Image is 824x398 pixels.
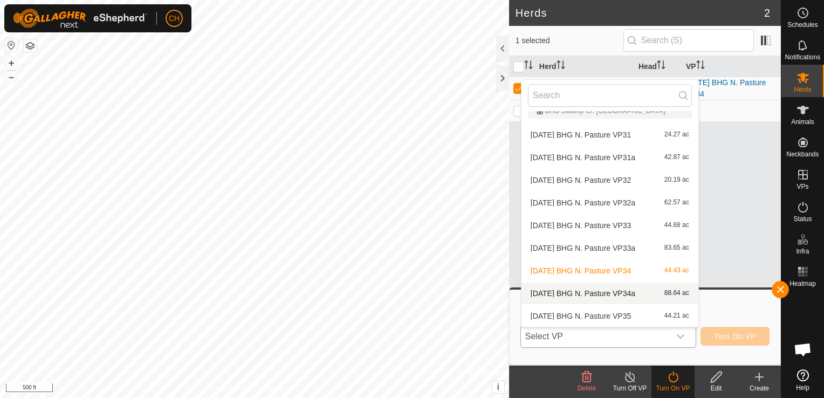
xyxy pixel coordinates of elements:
[664,176,689,184] span: 20.19 ac
[537,108,683,114] div: BHG Swamp Cr. [GEOGRAPHIC_DATA]
[13,9,148,28] img: Gallagher Logo
[796,248,809,255] span: Infra
[781,365,824,395] a: Help
[521,192,698,214] li: 2025-10-05 BHG N. Pasture VP32a
[651,383,695,393] div: Turn On VP
[657,62,665,71] p-sorticon: Activate to sort
[521,237,698,259] li: 2025-10-10 BHG N. Pasture VP33a
[5,39,18,52] button: Reset Map
[212,384,252,394] a: Privacy Policy
[787,22,818,28] span: Schedules
[793,216,812,222] span: Status
[738,383,781,393] div: Create
[664,154,689,161] span: 42.87 ac
[789,280,816,287] span: Heatmap
[524,62,533,71] p-sorticon: Activate to sort
[521,283,698,304] li: 2025-10-14 BHG N. Pasture VP34a
[791,119,814,125] span: Animals
[516,35,623,46] span: 1 selected
[664,131,689,139] span: 24.27 ac
[5,57,18,70] button: +
[796,385,809,391] span: Help
[682,100,781,121] td: -
[701,327,770,346] button: Turn On VP
[521,147,698,168] li: 2025-10-03 BHG N. Pasture VP31a
[578,385,596,392] span: Delete
[531,199,635,207] span: [DATE] BHG N. Pasture VP32a
[787,333,819,366] div: Open chat
[695,383,738,393] div: Edit
[521,260,698,282] li: 2025-10-10 BHG N. Pasture VP34
[516,6,764,19] h2: Herds
[664,267,689,275] span: 44.43 ac
[492,381,504,393] button: i
[696,62,705,71] p-sorticon: Activate to sort
[169,13,180,24] span: CH
[794,86,811,93] span: Herds
[24,39,37,52] button: Map Layers
[531,244,635,252] span: [DATE] BHG N. Pasture VP33a
[623,29,754,52] input: Search (S)
[5,71,18,84] button: –
[521,215,698,236] li: 2025-10-05 BHG N. Pasture VP33
[521,169,698,191] li: 2025-10-03 BHG N. Pasture VP32
[531,131,631,139] span: [DATE] BHG N. Pasture VP31
[497,382,499,392] span: i
[764,5,770,21] span: 2
[664,290,689,297] span: 88.64 ac
[608,383,651,393] div: Turn Off VP
[531,222,631,229] span: [DATE] BHG N. Pasture VP33
[521,124,698,146] li: 2025-09-30 BHG N. Pasture VP31
[714,332,756,341] span: Turn On VP
[531,267,631,275] span: [DATE] BHG N. Pasture VP34
[682,56,781,77] th: VP
[535,56,634,77] th: Herd
[664,244,689,252] span: 83.65 ac
[521,326,670,347] span: Select VP
[531,154,635,161] span: [DATE] BHG N. Pasture VP31a
[521,305,698,327] li: 2025-10-14 BHG N. Pasture VP35
[664,199,689,207] span: 62.57 ac
[686,78,766,98] a: [DATE] BHG N. Pasture VP34
[557,62,565,71] p-sorticon: Activate to sort
[528,84,692,107] input: Search
[785,54,820,60] span: Notifications
[664,222,689,229] span: 44.68 ac
[634,56,682,77] th: Head
[670,326,691,347] div: dropdown trigger
[265,384,297,394] a: Contact Us
[531,312,631,320] span: [DATE] BHG N. Pasture VP35
[796,183,808,190] span: VPs
[786,151,819,157] span: Neckbands
[531,176,631,184] span: [DATE] BHG N. Pasture VP32
[531,290,635,297] span: [DATE] BHG N. Pasture VP34a
[664,312,689,320] span: 44.21 ac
